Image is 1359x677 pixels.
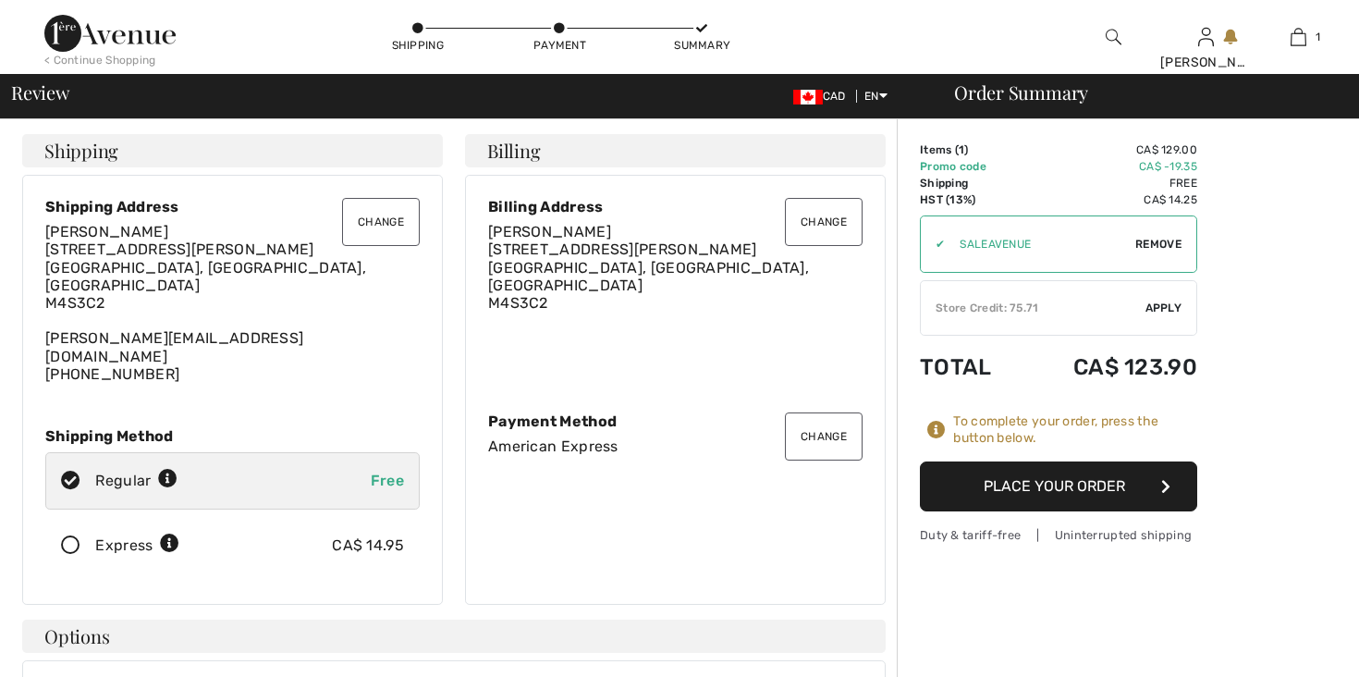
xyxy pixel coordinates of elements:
td: CA$ 14.25 [1022,191,1197,208]
a: 1 [1253,26,1343,48]
div: [PERSON_NAME][EMAIL_ADDRESS][DOMAIN_NAME] [PHONE_NUMBER] [45,223,420,383]
span: Shipping [44,142,118,160]
td: Items ( ) [920,142,1022,158]
img: Canadian Dollar [793,90,823,105]
span: Billing [487,142,540,160]
td: Total [920,336,1022,399]
td: CA$ 123.90 [1022,336,1197,399]
div: Shipping Method [45,427,420,445]
span: Review [11,83,69,102]
span: CAD [793,90,853,103]
div: ✔ [921,236,945,252]
div: To complete your order, press the button below. [953,413,1197,447]
div: Store Credit: 75.71 [921,300,1145,316]
span: [PERSON_NAME] [488,223,611,240]
div: [PERSON_NAME] [1160,53,1251,72]
div: Summary [674,37,729,54]
img: search the website [1106,26,1121,48]
span: [STREET_ADDRESS][PERSON_NAME] [GEOGRAPHIC_DATA], [GEOGRAPHIC_DATA], [GEOGRAPHIC_DATA] M4S3C2 [488,240,809,312]
div: American Express [488,437,863,455]
td: HST (13%) [920,191,1022,208]
span: Apply [1145,300,1182,316]
input: Promo code [945,216,1135,272]
button: Place Your Order [920,462,1197,511]
a: Sign In [1198,28,1214,45]
img: My Info [1198,26,1214,48]
div: Payment Method [488,412,863,430]
button: Change [342,198,420,246]
div: Express [95,535,179,557]
img: 1ère Avenue [44,15,176,52]
button: Change [785,198,863,246]
td: CA$ 129.00 [1022,142,1197,158]
div: Billing Address [488,198,863,215]
div: Shipping [390,37,446,54]
span: [PERSON_NAME] [45,223,168,240]
span: Free [371,472,404,489]
span: 1 [1316,29,1320,45]
div: Duty & tariff-free | Uninterrupted shipping [920,526,1197,544]
div: < Continue Shopping [44,52,156,68]
td: Promo code [920,158,1022,175]
span: 1 [959,143,964,156]
h4: Options [22,620,886,653]
img: My Bag [1291,26,1306,48]
td: CA$ -19.35 [1022,158,1197,175]
div: Shipping Address [45,198,420,215]
button: Change [785,412,863,461]
div: Regular [95,470,178,492]
td: Free [1022,175,1197,191]
span: [STREET_ADDRESS][PERSON_NAME] [GEOGRAPHIC_DATA], [GEOGRAPHIC_DATA], [GEOGRAPHIC_DATA] M4S3C2 [45,240,366,312]
span: Remove [1135,236,1181,252]
div: CA$ 14.95 [332,535,404,557]
div: Order Summary [932,83,1348,102]
span: EN [864,90,888,103]
td: Shipping [920,175,1022,191]
div: Payment [533,37,588,54]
